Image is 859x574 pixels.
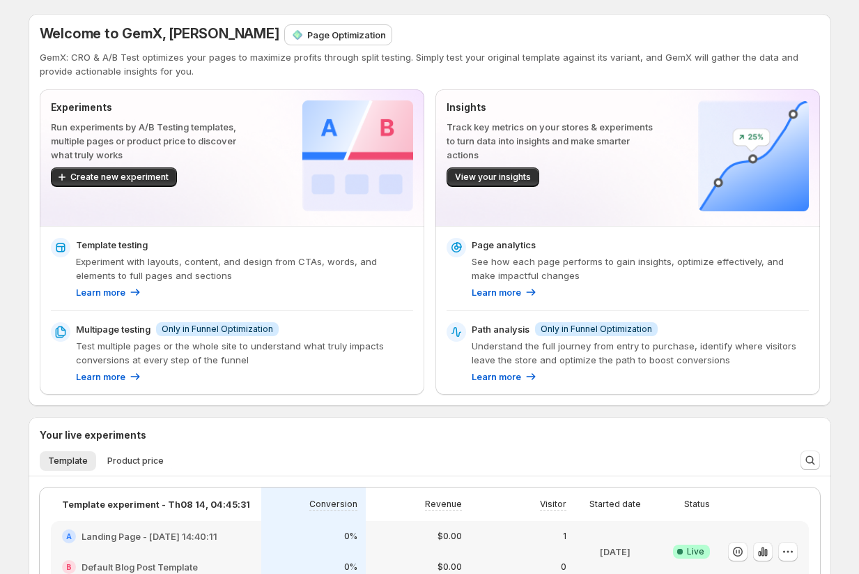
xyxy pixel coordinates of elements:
[309,499,357,510] p: Conversion
[472,285,521,299] p: Learn more
[76,238,148,252] p: Template testing
[51,120,258,162] p: Run experiments by A/B Testing templates, multiple pages or product price to discover what truly ...
[698,100,809,211] img: Insights
[51,167,177,187] button: Create new experiment
[472,370,521,384] p: Learn more
[40,428,146,442] h3: Your live experiments
[438,561,462,573] p: $0.00
[51,100,258,114] p: Experiments
[447,167,539,187] button: View your insights
[66,532,72,541] h2: A
[302,100,413,211] img: Experiments
[438,531,462,542] p: $0.00
[291,28,304,42] img: Page Optimization
[472,285,538,299] a: Learn more
[76,285,125,299] p: Learn more
[66,563,72,571] h2: B
[82,529,217,543] h2: Landing Page - [DATE] 14:40:11
[447,100,653,114] p: Insights
[307,28,386,42] p: Page Optimization
[472,339,809,367] p: Understand the full journey from entry to purchase, identify where visitors leave the store and o...
[541,324,652,335] span: Only in Funnel Optimization
[76,255,413,282] p: Experiment with layouts, content, and design from CTAs, words, and elements to full pages and sec...
[76,370,142,384] a: Learn more
[540,499,566,510] p: Visitor
[589,499,641,510] p: Started date
[48,455,88,467] span: Template
[76,370,125,384] p: Learn more
[76,285,142,299] a: Learn more
[82,560,198,574] h2: Default Blog Post Template
[687,546,704,557] span: Live
[472,370,538,384] a: Learn more
[344,531,357,542] p: 0%
[40,50,820,78] p: GemX: CRO & A/B Test optimizes your pages to maximize profits through split testing. Simply test ...
[107,455,164,467] span: Product price
[561,561,566,573] p: 0
[684,499,710,510] p: Status
[62,497,250,511] p: Template experiment - Th08 14, 04:45:31
[563,531,566,542] p: 1
[425,499,462,510] p: Revenue
[800,451,820,470] button: Search and filter results
[70,172,169,183] span: Create new experiment
[447,120,653,162] p: Track key metrics on your stores & experiments to turn data into insights and make smarter actions
[455,172,531,183] span: View your insights
[344,561,357,573] p: 0%
[600,545,630,559] p: [DATE]
[472,255,809,282] p: See how each page performs to gain insights, optimize effectively, and make impactful changes
[472,322,529,336] p: Path analysis
[472,238,536,252] p: Page analytics
[40,25,279,42] span: Welcome to GemX, [PERSON_NAME]
[76,322,150,336] p: Multipage testing
[162,324,273,335] span: Only in Funnel Optimization
[76,339,413,367] p: Test multiple pages or the whole site to understand what truly impacts conversions at every step ...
